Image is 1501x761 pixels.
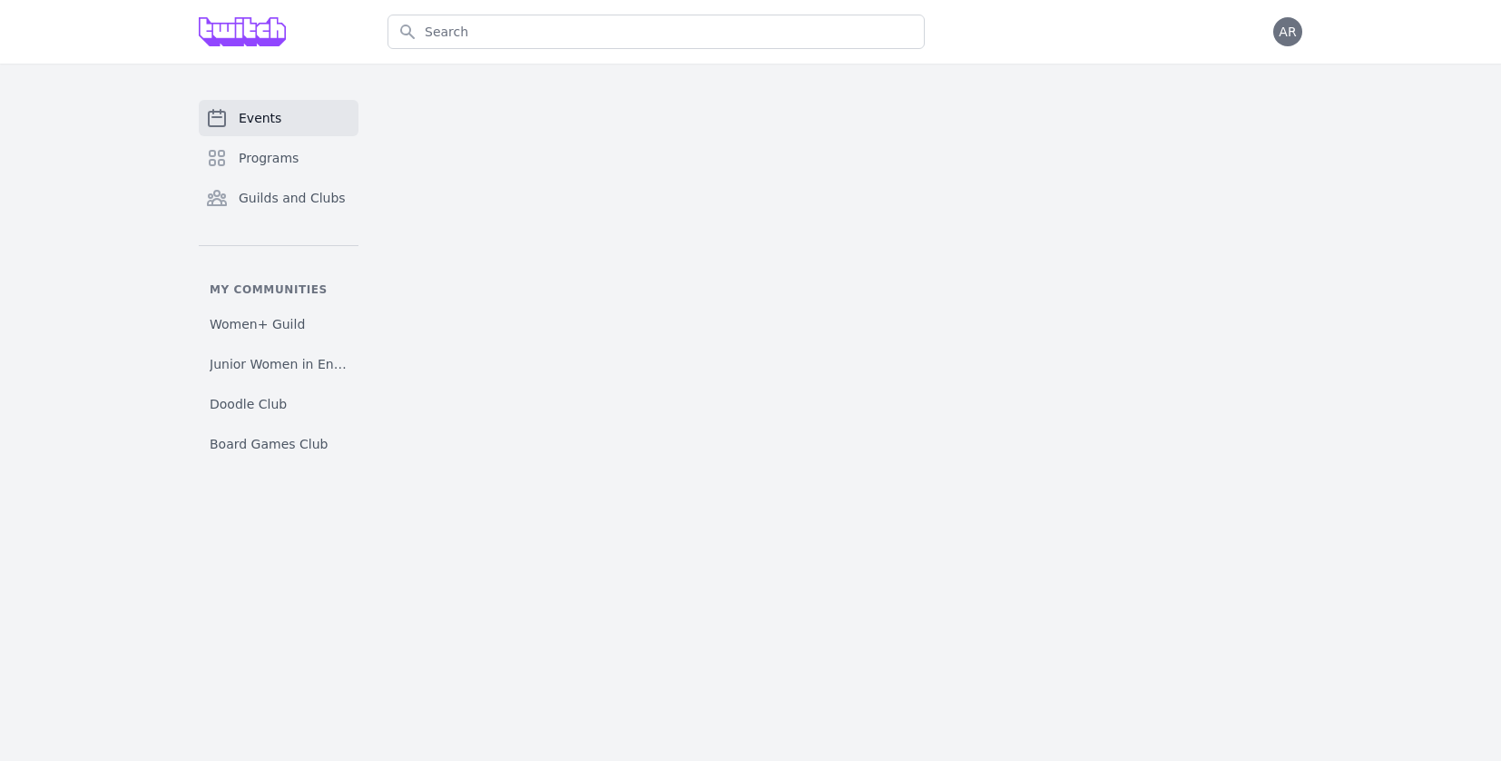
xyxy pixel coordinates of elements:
span: Guilds and Clubs [239,189,346,207]
span: AR [1279,25,1296,38]
img: Grove [199,17,286,46]
span: Junior Women in Engineering Club [210,355,348,373]
a: Board Games Club [199,428,358,460]
a: Doodle Club [199,388,358,420]
span: Doodle Club [210,395,287,413]
span: Events [239,109,281,127]
span: Board Games Club [210,435,328,453]
a: Programs [199,140,358,176]
input: Search [388,15,925,49]
a: Events [199,100,358,136]
p: My communities [199,282,358,297]
span: Programs [239,149,299,167]
a: Women+ Guild [199,308,358,341]
span: Women+ Guild [210,315,305,333]
button: AR [1273,17,1302,46]
a: Junior Women in Engineering Club [199,348,358,380]
a: Guilds and Clubs [199,180,358,216]
nav: Sidebar [199,100,358,460]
